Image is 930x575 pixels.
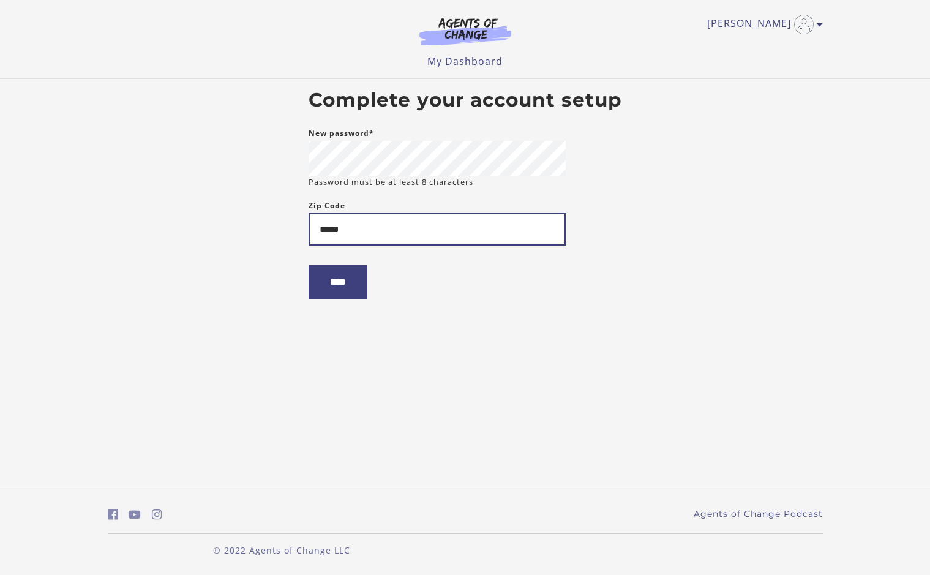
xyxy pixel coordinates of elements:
[309,198,345,213] label: Zip Code
[152,506,162,524] a: https://www.instagram.com/agentsofchangeprep/ (Open in a new window)
[108,509,118,521] i: https://www.facebook.com/groups/aswbtestprep (Open in a new window)
[309,176,473,188] small: Password must be at least 8 characters
[427,54,503,68] a: My Dashboard
[108,506,118,524] a: https://www.facebook.com/groups/aswbtestprep (Open in a new window)
[309,126,374,141] label: New password*
[152,509,162,521] i: https://www.instagram.com/agentsofchangeprep/ (Open in a new window)
[129,509,141,521] i: https://www.youtube.com/c/AgentsofChangeTestPrepbyMeaganMitchell (Open in a new window)
[707,15,817,34] a: Toggle menu
[694,508,823,521] a: Agents of Change Podcast
[129,506,141,524] a: https://www.youtube.com/c/AgentsofChangeTestPrepbyMeaganMitchell (Open in a new window)
[309,89,622,112] h2: Complete your account setup
[407,17,524,45] img: Agents of Change Logo
[108,544,456,557] p: © 2022 Agents of Change LLC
